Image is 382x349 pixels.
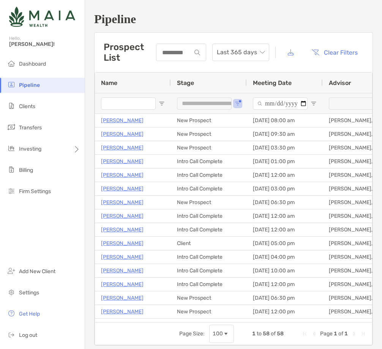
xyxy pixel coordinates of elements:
[101,143,144,152] a: [PERSON_NAME]
[329,79,351,86] span: Advisor
[19,289,39,296] span: Settings
[360,331,366,337] div: Last Page
[247,209,323,223] div: [DATE] 12:00 am
[7,288,16,297] img: settings icon
[171,196,247,209] div: New Prospect
[9,3,75,30] img: Zoe Logo
[9,41,80,47] span: [PERSON_NAME]!
[101,211,144,221] a: [PERSON_NAME]
[7,59,16,68] img: dashboard icon
[171,223,247,236] div: Intro Call Complete
[171,305,247,318] div: New Prospect
[271,330,276,337] span: of
[277,330,284,337] span: 58
[19,82,40,88] span: Pipeline
[344,330,348,337] span: 1
[247,141,323,154] div: [DATE] 03:30 pm
[19,103,35,110] span: Clients
[104,42,156,63] h3: Prospect List
[7,266,16,275] img: add_new_client icon
[302,331,308,337] div: First Page
[194,50,200,55] img: input icon
[101,225,144,234] a: [PERSON_NAME]
[179,330,205,337] div: Page Size:
[247,319,323,332] div: [DATE] 09:00 am
[247,305,323,318] div: [DATE] 12:00 pm
[101,280,144,289] a: [PERSON_NAME]
[19,124,42,131] span: Transfers
[101,239,144,248] a: [PERSON_NAME]
[247,223,323,236] div: [DATE] 12:00 am
[217,44,265,61] span: Last 365 days
[19,167,33,173] span: Billing
[159,101,165,107] button: Open Filter Menu
[7,80,16,89] img: pipeline icon
[171,182,247,195] div: Intro Call Complete
[171,114,247,127] div: New Prospect
[7,123,16,132] img: transfers icon
[247,196,323,209] div: [DATE] 06:30 pm
[263,330,270,337] span: 58
[311,331,317,337] div: Previous Page
[94,12,373,26] h1: Pipeline
[253,97,308,110] input: Meeting Date Filter Input
[334,330,337,337] span: 1
[171,168,247,182] div: Intro Call Complete
[171,319,247,332] div: Client
[247,264,323,277] div: [DATE] 10:00 am
[101,157,144,166] a: [PERSON_NAME]
[7,101,16,110] img: clients icon
[171,250,247,264] div: Intro Call Complete
[101,129,144,139] a: [PERSON_NAME]
[338,330,343,337] span: of
[19,311,40,317] span: Get Help
[235,101,241,107] button: Open Filter Menu
[171,209,247,223] div: Intro Call Complete
[101,266,144,275] a: [PERSON_NAME]
[101,252,144,262] a: [PERSON_NAME]
[171,141,247,154] div: New Prospect
[171,155,247,168] div: Intro Call Complete
[247,114,323,127] div: [DATE] 08:00 am
[171,127,247,141] div: New Prospect
[213,330,223,337] div: 100
[7,330,16,339] img: logout icon
[247,291,323,305] div: [DATE] 06:30 pm
[19,188,51,195] span: Firm Settings
[209,325,234,343] div: Page Size
[101,198,144,207] a: [PERSON_NAME]
[257,330,262,337] span: to
[177,79,194,86] span: Stage
[7,165,16,174] img: billing icon
[247,237,323,250] div: [DATE] 05:00 pm
[306,44,363,61] button: Clear Filters
[171,237,247,250] div: Client
[101,307,144,316] a: [PERSON_NAME]
[101,184,144,193] a: [PERSON_NAME]
[171,278,247,291] div: Intro Call Complete
[247,155,323,168] div: [DATE] 01:00 pm
[101,116,144,125] a: [PERSON_NAME]
[247,182,323,195] div: [DATE] 03:00 pm
[101,170,144,180] a: [PERSON_NAME]
[19,61,46,67] span: Dashboard
[7,186,16,195] img: firm-settings icon
[101,293,144,303] a: [PERSON_NAME]
[247,127,323,141] div: [DATE] 09:30 am
[19,268,55,275] span: Add New Client
[7,144,16,153] img: investing icon
[19,146,41,152] span: Investing
[171,291,247,305] div: New Prospect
